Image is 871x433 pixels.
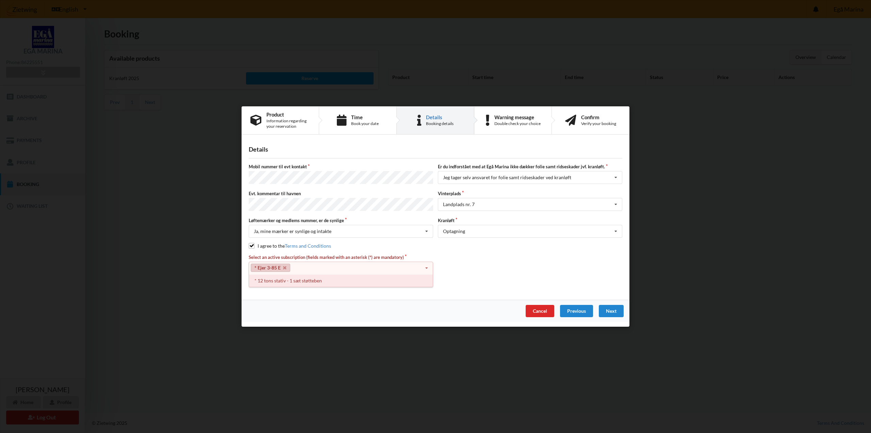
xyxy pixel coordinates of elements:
[249,164,433,170] label: Mobil nummer til evt kontakt
[599,305,624,317] div: Next
[581,114,616,120] div: Confirm
[249,145,622,153] div: Details
[438,164,622,170] label: Er du indforstået med at Egå Marina ikke dækker folie samt ridseskader jvf. kranløft.
[443,202,475,207] div: Landplads nr. 7
[266,112,310,117] div: Product
[266,118,310,129] div: Information regarding your reservation
[526,305,554,317] div: Cancel
[249,274,433,287] div: * 12 tons stativ - 1 sæt støtteben
[285,243,331,249] a: Terms and Conditions
[494,114,541,120] div: Warning message
[438,190,622,197] label: Vinterplads
[438,217,622,223] label: Kranløft
[426,121,454,126] div: Booking details
[254,229,331,234] div: Ja, mine mærker er synlige og intakte
[560,305,593,317] div: Previous
[249,190,433,197] label: Evt. kommentar til havnen
[494,121,541,126] div: Double check your choice
[443,175,571,180] div: Jeg tager selv ansvaret for folie samt ridseskader ved kranløft
[249,217,433,223] label: Løftemærker og medlems nummer, er de synlige
[351,121,379,126] div: Book your date
[249,254,433,260] label: Select an active subscription (fields marked with an asterisk (*) are mandatory)
[443,229,465,234] div: Optagning
[249,243,331,249] label: I agree to the
[426,114,454,120] div: Details
[351,114,379,120] div: Time
[251,264,290,272] a: * Ejer 3-85 E
[581,121,616,126] div: Verify your booking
